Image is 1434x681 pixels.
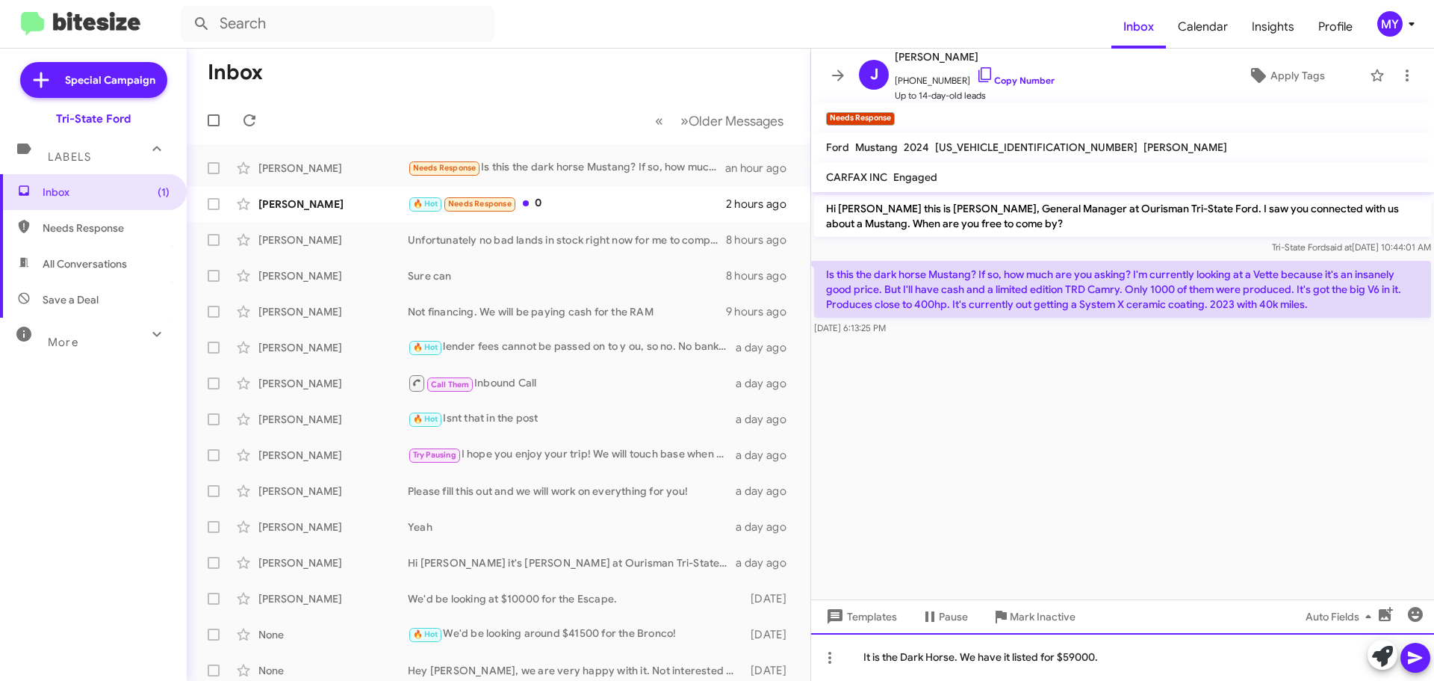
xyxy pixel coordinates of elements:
[413,629,438,639] span: 🔥 Hot
[408,520,736,534] div: Yeah
[1306,5,1365,49] span: Profile
[258,161,408,176] div: [PERSON_NAME]
[1272,241,1431,253] span: Tri-State Ford [DATE] 10:44:01 AM
[826,170,887,184] span: CARFAX INC
[258,484,408,499] div: [PERSON_NAME]
[826,141,849,154] span: Ford
[1326,241,1352,253] span: said at
[726,304,798,319] div: 9 hours ago
[689,113,783,129] span: Older Messages
[408,626,743,643] div: We'd be looking around $41500 for the Bronco!
[56,111,131,126] div: Tri-State Ford
[976,75,1055,86] a: Copy Number
[258,376,408,391] div: [PERSON_NAME]
[1270,62,1325,89] span: Apply Tags
[408,663,743,678] div: Hey [PERSON_NAME], we are very happy with it. Not interested in selling it at this time. Thanks
[413,342,438,352] span: 🔥 Hot
[870,63,878,87] span: J
[413,414,438,424] span: 🔥 Hot
[647,105,792,136] nav: Page navigation example
[408,268,726,283] div: Sure can
[814,195,1431,237] p: Hi [PERSON_NAME] this is [PERSON_NAME], General Manager at Ourisman Tri-State Ford. I saw you con...
[671,105,792,136] button: Next
[258,232,408,247] div: [PERSON_NAME]
[48,150,91,164] span: Labels
[726,232,798,247] div: 8 hours ago
[904,141,929,154] span: 2024
[736,340,798,355] div: a day ago
[258,197,408,212] div: [PERSON_NAME]
[736,376,798,391] div: a day ago
[646,105,672,136] button: Previous
[408,591,743,606] div: We'd be looking at $10000 for the Escape.
[895,66,1055,88] span: [PHONE_NUMBER]
[726,268,798,283] div: 8 hours ago
[258,412,408,427] div: [PERSON_NAME]
[413,450,456,460] span: Try Pausing
[408,374,736,392] div: Inbound Call
[909,603,980,630] button: Pause
[736,484,798,499] div: a day ago
[258,520,408,534] div: [PERSON_NAME]
[814,322,886,333] span: [DATE] 6:13:25 PM
[726,197,798,212] div: 2 hours ago
[811,603,909,630] button: Templates
[1143,141,1227,154] span: [PERSON_NAME]
[408,484,736,499] div: Please fill this out and we will work on everything for you!
[743,591,798,606] div: [DATE]
[258,555,408,570] div: [PERSON_NAME]
[1240,5,1306,49] span: Insights
[20,62,167,98] a: Special Campaign
[43,292,99,307] span: Save a Deal
[258,448,408,463] div: [PERSON_NAME]
[413,163,477,173] span: Needs Response
[408,232,726,247] div: Unfortunately no bad lands in stock right now for me to compete I appreciate the opportunity
[935,141,1137,154] span: [US_VEHICLE_IDENTIFICATION_NUMBER]
[258,591,408,606] div: [PERSON_NAME]
[413,199,438,209] span: 🔥 Hot
[43,221,170,235] span: Needs Response
[43,185,170,200] span: Inbox
[939,603,968,630] span: Pause
[736,412,798,427] div: a day ago
[1294,603,1389,630] button: Auto Fields
[431,380,470,389] span: Call Them
[48,336,78,349] span: More
[736,555,798,570] div: a day ago
[895,88,1055,103] span: Up to 14-day-old leads
[1166,5,1240,49] a: Calendar
[823,603,897,630] span: Templates
[1306,603,1377,630] span: Auto Fields
[893,170,937,184] span: Engaged
[408,304,726,319] div: Not financing. We will be paying cash for the RAM
[65,73,155,87] span: Special Campaign
[258,340,408,355] div: [PERSON_NAME]
[725,161,798,176] div: an hour ago
[826,112,895,126] small: Needs Response
[1377,11,1403,37] div: MY
[158,185,170,200] span: (1)
[980,603,1087,630] button: Mark Inactive
[1010,603,1075,630] span: Mark Inactive
[1209,62,1362,89] button: Apply Tags
[448,199,512,209] span: Needs Response
[258,268,408,283] div: [PERSON_NAME]
[895,48,1055,66] span: [PERSON_NAME]
[208,61,263,84] h1: Inbox
[43,256,127,271] span: All Conversations
[1365,11,1418,37] button: MY
[855,141,898,154] span: Mustang
[408,159,725,176] div: Is this the dark horse Mustang? If so, how much are you asking? I'm currently looking at a Vette ...
[680,111,689,130] span: »
[655,111,663,130] span: «
[258,663,408,678] div: None
[1111,5,1166,49] a: Inbox
[408,410,736,428] div: Isnt that in the post
[743,663,798,678] div: [DATE]
[736,448,798,463] div: a day ago
[814,261,1431,318] p: Is this the dark horse Mustang? If so, how much are you asking? I'm currently looking at a Vette ...
[181,6,494,42] input: Search
[408,555,736,570] div: Hi [PERSON_NAME] it's [PERSON_NAME] at Ourisman Tri-State Ford. Act fast to take advantage of gre...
